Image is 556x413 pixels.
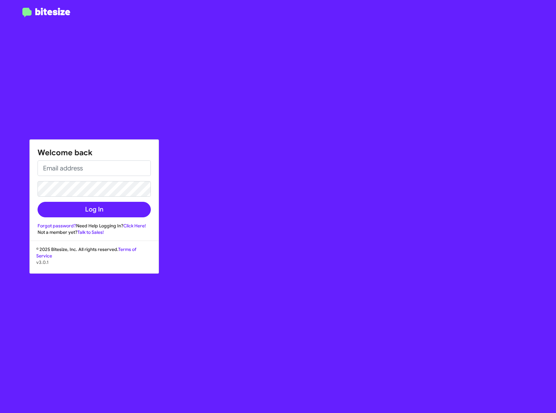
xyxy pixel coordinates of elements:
div: © 2025 Bitesize, Inc. All rights reserved. [30,246,159,273]
p: v3.0.1 [36,259,152,266]
button: Log In [38,202,151,217]
a: Click Here! [123,223,146,229]
a: Talk to Sales! [77,229,104,235]
h1: Welcome back [38,147,151,158]
div: Not a member yet? [38,229,151,235]
input: Email address [38,160,151,176]
div: Need Help Logging In? [38,223,151,229]
a: Forgot password? [38,223,76,229]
